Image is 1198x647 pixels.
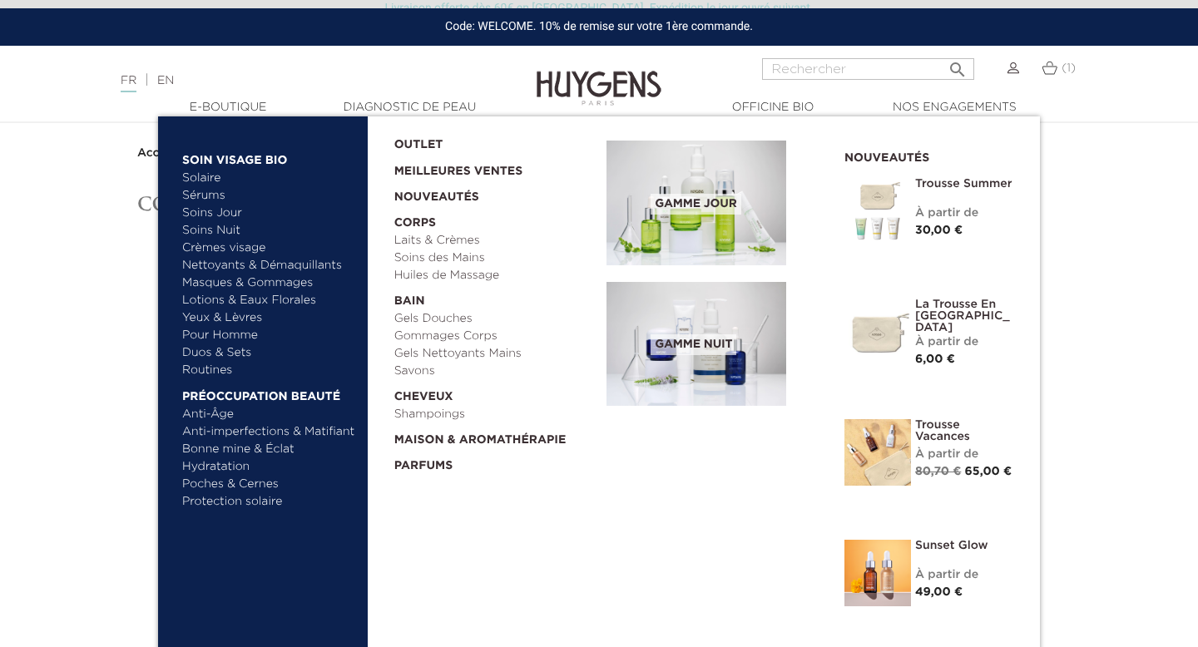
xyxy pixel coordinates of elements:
[651,194,740,215] span: Gamme jour
[182,274,356,292] a: Masques & Gommages
[137,193,1061,215] h1: Consultation soin Visage
[157,75,174,86] a: EN
[844,299,911,365] img: La Trousse en Coton
[915,586,963,598] span: 49,00 €
[915,353,955,365] span: 6,00 €
[182,379,356,406] a: Préoccupation beauté
[112,71,487,91] div: |
[1062,62,1076,74] span: (1)
[948,55,968,75] i: 
[606,282,819,407] a: Gamme nuit
[394,328,596,345] a: Gommages Corps
[182,344,356,362] a: Duos & Sets
[394,406,596,423] a: Shampoings
[915,466,961,477] span: 80,70 €
[537,44,661,108] img: Huygens
[844,419,911,486] img: La Trousse vacances
[606,141,786,265] img: routine_jour_banner.jpg
[965,466,1012,477] span: 65,00 €
[182,222,341,240] a: Soins Nuit
[606,282,786,407] img: routine_nuit_banner.jpg
[182,476,356,493] a: Poches & Cernes
[394,206,596,232] a: Corps
[394,154,581,180] a: Meilleures Ventes
[394,423,596,449] a: Maison & Aromathérapie
[182,493,356,511] a: Protection solaire
[394,128,581,154] a: OUTLET
[137,147,181,159] strong: Accueil
[182,309,356,327] a: Yeux & Lèvres
[844,178,911,244] img: Trousse Summer
[182,170,356,187] a: Solaire
[182,205,356,222] a: Soins Jour
[394,267,596,284] a: Huiles de Massage
[182,292,356,309] a: Lotions & Eaux Florales
[394,310,596,328] a: Gels Douches
[1042,62,1076,75] a: (1)
[606,141,819,265] a: Gamme jour
[394,180,596,206] a: Nouveautés
[182,327,356,344] a: Pour Homme
[182,362,356,379] a: Routines
[394,380,596,406] a: Cheveux
[182,143,356,170] a: Soin Visage Bio
[651,334,736,355] span: Gamme nuit
[394,449,596,475] a: Parfums
[145,99,311,116] a: E-Boutique
[182,441,356,458] a: Bonne mine & Éclat
[182,187,356,205] a: Sérums
[394,232,596,249] a: Laits & Crèmes
[182,423,356,441] a: Anti-imperfections & Matifiant
[121,75,136,92] a: FR
[394,363,596,380] a: Savons
[915,178,1015,190] a: Trousse Summer
[394,284,596,310] a: Bain
[182,257,356,274] a: Nettoyants & Démaquillants
[943,53,973,76] button: 
[182,240,356,257] a: Crèmes visage
[394,249,596,267] a: Soins des Mains
[915,446,1015,463] div: À partir de
[844,540,911,606] img: Sunset glow- un teint éclatant
[326,99,493,116] a: Diagnostic de peau
[915,566,1015,584] div: À partir de
[137,231,1061,647] iframe: typeform-embed
[915,419,1015,442] a: Trousse Vacances
[915,205,1015,222] div: À partir de
[915,299,1015,333] a: La Trousse en [GEOGRAPHIC_DATA]
[394,345,596,363] a: Gels Nettoyants Mains
[690,99,856,116] a: Officine Bio
[182,406,356,423] a: Anti-Âge
[762,58,974,80] input: Rechercher
[871,99,1037,116] a: Nos engagements
[915,540,1015,551] a: Sunset Glow
[182,458,356,476] a: Hydratation
[844,146,1015,165] h2: Nouveautés
[915,225,963,236] span: 30,00 €
[915,333,1015,351] div: À partir de
[137,146,184,160] a: Accueil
